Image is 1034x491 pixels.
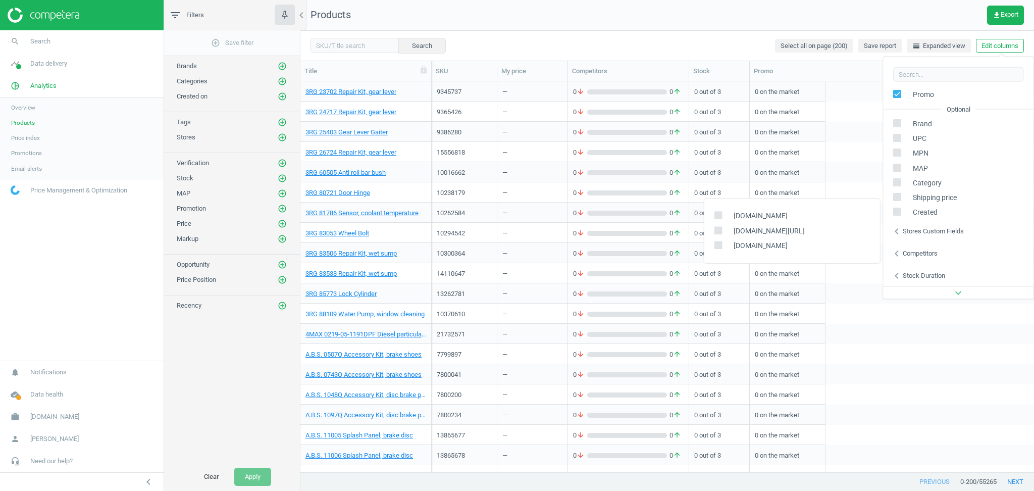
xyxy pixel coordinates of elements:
a: 3RG 85773 Lock Cylinder [305,289,377,299]
button: Save report [858,39,902,53]
i: arrow_upward [673,87,681,96]
button: add_circle_outline [277,275,287,285]
i: arrow_upward [673,451,681,460]
i: arrow_upward [673,108,681,117]
button: get_appExport [987,6,1024,25]
i: arrow_downward [577,411,585,420]
button: add_circle_outline [277,188,287,199]
i: arrow_upward [673,229,681,238]
span: 0 [573,87,587,96]
button: add_circle_outline [277,91,287,102]
div: 9345737 [437,87,492,96]
span: [DOMAIN_NAME] [729,211,788,221]
a: 3RG 88109 Water Pump, window cleaning [305,310,425,319]
i: cloud_done [6,385,25,404]
div: 0 out of 3 [694,365,744,383]
i: timeline [6,54,25,73]
span: 0 [667,148,684,157]
span: 0 [667,330,684,339]
i: arrow_downward [577,390,585,400]
span: Data delivery [30,59,67,68]
div: 13865678 [437,451,492,460]
button: add_circle_outline [277,61,287,71]
span: 0 [667,370,684,379]
span: 0 [667,249,684,258]
span: MAP [908,163,928,173]
i: add_circle_outline [278,92,287,101]
span: Price Position [177,276,216,283]
div: 0 on the market [755,466,820,484]
span: Overview [11,104,35,112]
span: Brands [177,62,197,70]
i: add_circle_outline [278,118,287,127]
div: 0 out of 3 [694,244,744,262]
span: Promo [908,90,934,100]
span: 0 [667,209,684,218]
div: 0 on the market [755,385,820,403]
span: 0 [667,108,684,117]
a: 3RG 23702 Repair Kit, gear lever [305,87,396,96]
button: add_circle_outline [277,158,287,168]
a: 4MAX 0219-05-1191DPF Diesel particulate filter [305,330,426,339]
div: 0 out of 3 [694,446,744,464]
div: 14110647 [437,269,492,278]
a: 3RG 25403 Gear Lever Gaiter [305,128,388,137]
div: SKU [436,67,493,76]
i: add_circle_outline [278,219,287,228]
div: 0 on the market [755,446,820,464]
div: 0 out of 3 [694,426,744,444]
div: 0 on the market [755,365,820,383]
div: 7800248 [437,471,492,480]
div: Competitors [903,249,938,258]
i: arrow_upward [673,431,681,440]
i: arrow_upward [673,350,681,359]
i: headset_mic [6,452,25,471]
button: add_circle_outline [277,173,287,183]
button: Clear [193,468,229,486]
button: previous [909,473,960,491]
span: 0 [667,128,684,137]
span: Created [908,208,938,217]
i: arrow_downward [577,128,585,137]
div: 0 on the market [755,406,820,423]
span: [PERSON_NAME] [30,434,79,444]
span: 0 [667,390,684,400]
button: horizontal_splitExpanded view [907,39,971,53]
div: 0 on the market [755,284,820,302]
a: 3RG 81786 Sensor, coolant temperature [305,209,419,218]
i: arrow_downward [577,87,585,96]
div: 0 out of 3 [694,385,744,403]
span: Category [908,178,942,187]
div: 0 on the market [755,264,820,282]
i: arrow_downward [577,269,585,278]
i: add_circle_outline [278,204,287,213]
span: Tags [177,118,191,126]
i: arrow_upward [673,310,681,319]
div: 0 out of 3 [694,103,744,120]
i: add_circle_outline [278,62,287,71]
button: add_circle_outline [277,301,287,311]
span: Products [311,9,351,21]
span: 0 [573,431,587,440]
span: [DOMAIN_NAME] [30,412,79,421]
div: 9365426 [437,108,492,117]
span: Data health [30,390,63,399]
a: A.B.S. 0507Q Accessory Kit, brake shoes [305,350,422,359]
div: 0 on the market [755,82,820,100]
span: 0 [573,471,587,480]
div: 0 out of 3 [694,345,744,363]
div: 0 on the market [755,163,820,181]
i: chevron_left [295,9,307,21]
div: — [502,87,507,100]
i: arrow_downward [577,471,585,480]
div: — [502,249,507,262]
i: add_circle_outline [278,260,287,269]
a: A.B.S. 0743Q Accessory Kit, brake shoes [305,370,422,379]
button: Edit columns [976,39,1024,53]
i: add_circle_outline [278,174,287,183]
div: 0 out of 3 [694,466,744,484]
i: person [6,429,25,449]
span: 0 [573,108,587,117]
div: 9386280 [437,128,492,137]
span: Products [11,119,35,127]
